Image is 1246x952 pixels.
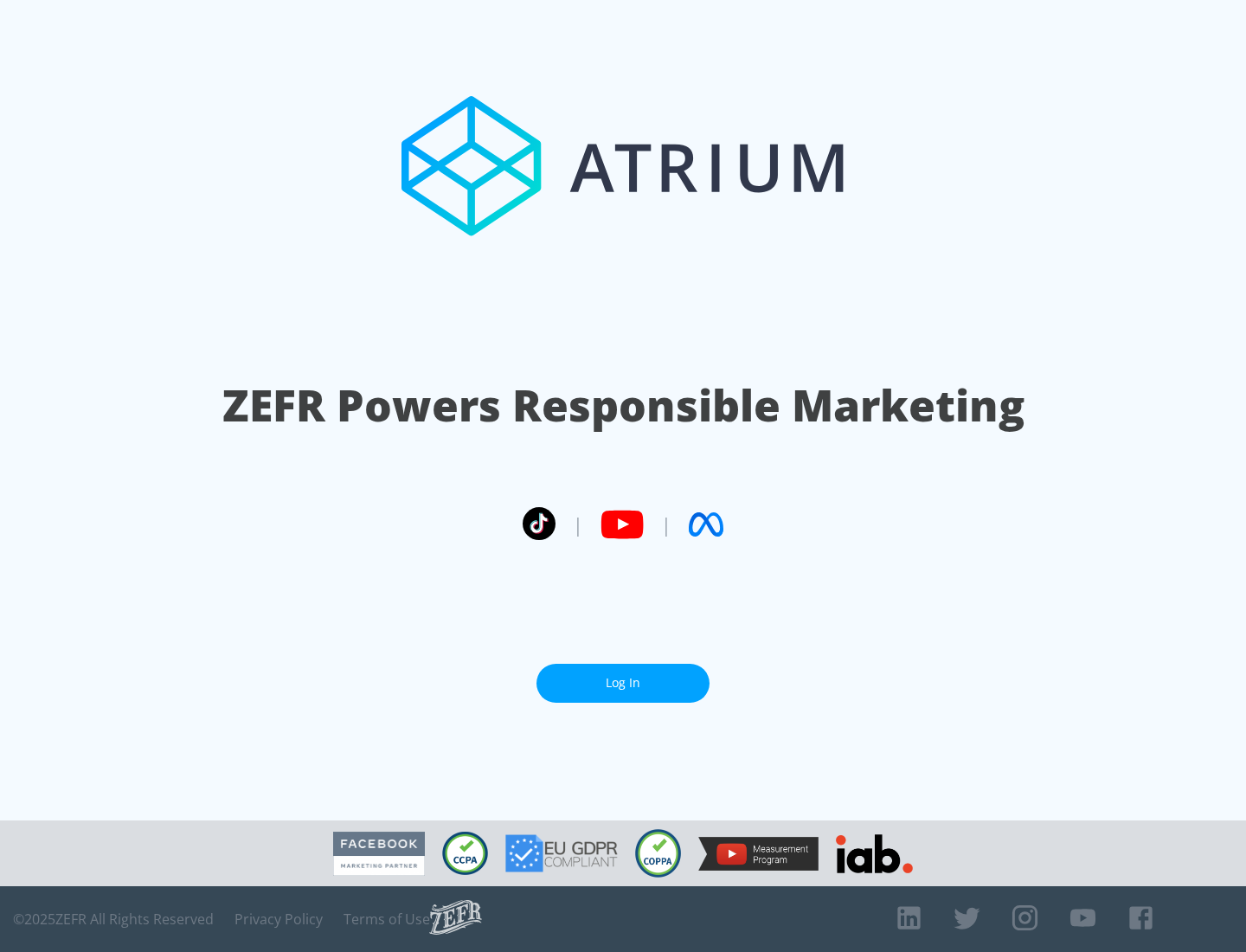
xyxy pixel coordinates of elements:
h1: ZEFR Powers Responsible Marketing [222,376,1024,435]
a: Log In [536,664,710,703]
span: © 2025 ZEFR All Rights Reserved [13,910,214,928]
img: Facebook Marketing Partner [333,832,425,876]
img: GDPR Compliant [505,834,618,872]
img: CCPA Compliant [442,832,488,875]
span: | [573,511,583,537]
a: Privacy Policy [234,910,323,928]
a: Terms of Use [344,910,430,928]
img: YouTube Measurement Program [698,837,819,871]
span: | [661,511,671,537]
img: COPPA Compliant [635,829,681,878]
img: IAB [836,834,913,873]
